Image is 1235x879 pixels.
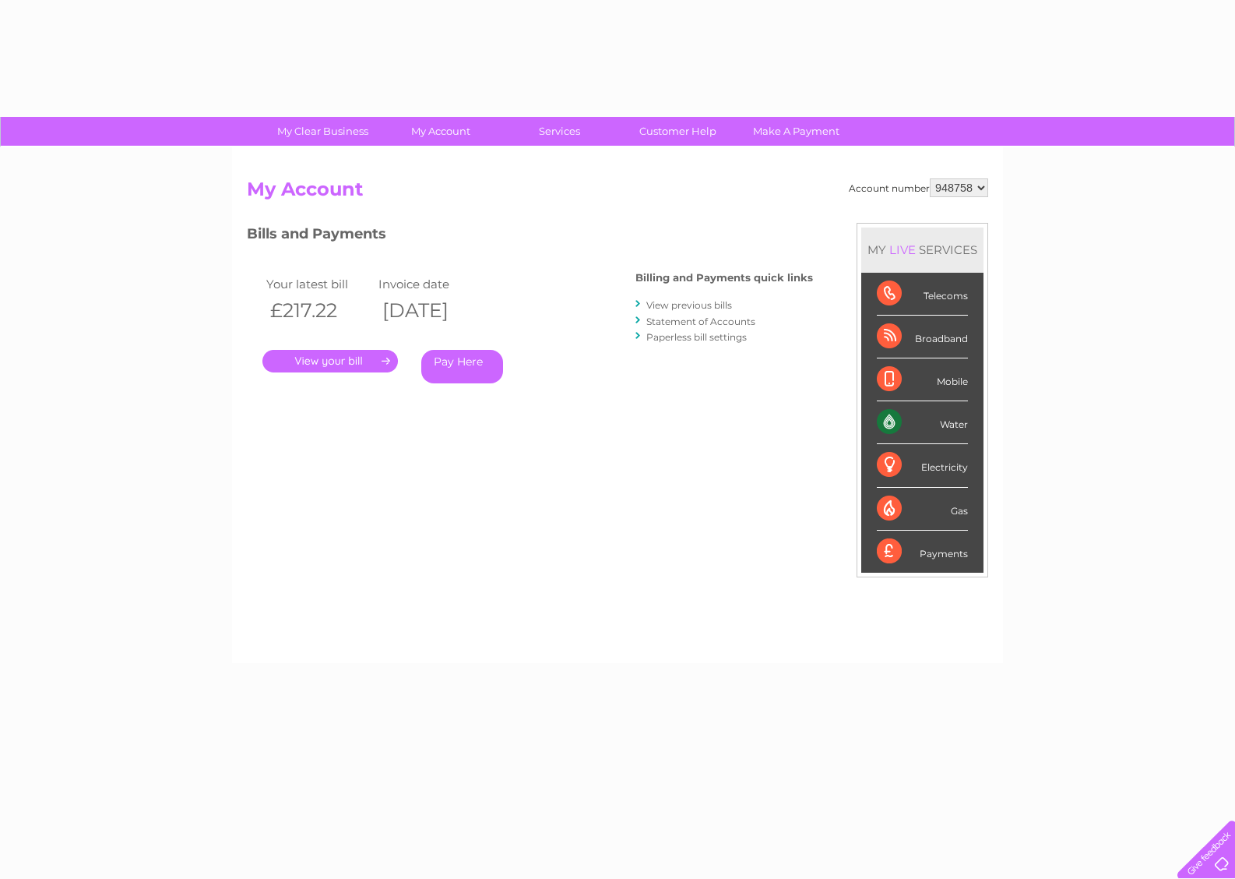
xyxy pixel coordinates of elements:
a: . [262,350,398,372]
th: £217.22 [262,295,375,327]
td: Invoice date [375,274,487,295]
td: Your latest bill [262,274,375,295]
h2: My Account [247,178,988,208]
a: View previous bills [646,299,732,311]
div: Account number [849,178,988,197]
div: LIVE [886,242,919,257]
div: Mobile [877,358,968,401]
div: Water [877,401,968,444]
a: Services [495,117,624,146]
div: Gas [877,488,968,531]
div: MY SERVICES [861,228,983,272]
a: My Account [377,117,505,146]
h3: Bills and Payments [247,223,813,250]
h4: Billing and Payments quick links [635,272,813,284]
div: Electricity [877,444,968,487]
a: Pay Here [421,350,503,383]
a: Statement of Accounts [646,316,755,327]
a: Customer Help [614,117,742,146]
div: Telecoms [877,273,968,316]
a: My Clear Business [259,117,387,146]
a: Paperless bill settings [646,331,747,343]
div: Broadband [877,316,968,358]
div: Payments [877,531,968,573]
a: Make A Payment [732,117,860,146]
th: [DATE] [375,295,487,327]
